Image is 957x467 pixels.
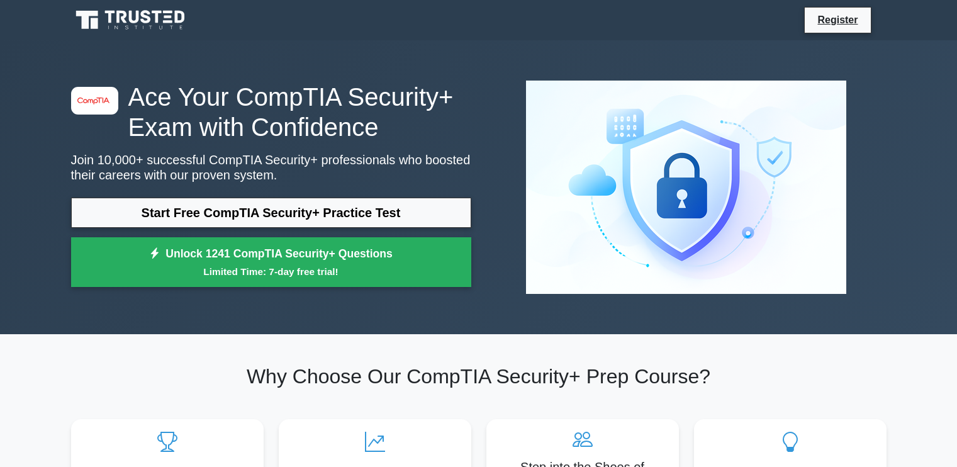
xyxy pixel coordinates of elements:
[810,12,865,28] a: Register
[71,364,887,388] h2: Why Choose Our CompTIA Security+ Prep Course?
[71,198,471,228] a: Start Free CompTIA Security+ Practice Test
[71,237,471,288] a: Unlock 1241 CompTIA Security+ QuestionsLimited Time: 7-day free trial!
[87,264,456,279] small: Limited Time: 7-day free trial!
[71,152,471,183] p: Join 10,000+ successful CompTIA Security+ professionals who boosted their careers with our proven...
[516,70,856,304] img: CompTIA Security+ Preview
[71,82,471,142] h1: Ace Your CompTIA Security+ Exam with Confidence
